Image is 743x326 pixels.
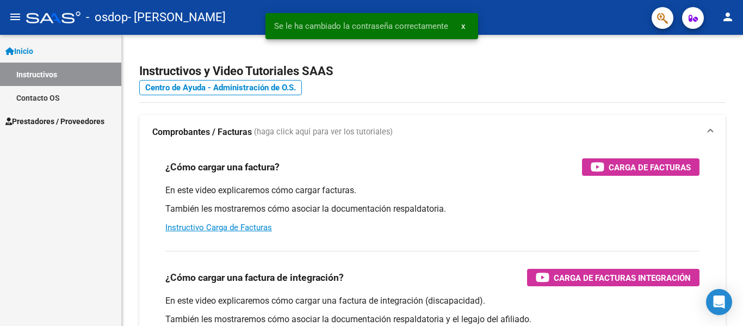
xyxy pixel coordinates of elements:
[139,115,726,150] mat-expansion-panel-header: Comprobantes / Facturas (haga click aquí para ver los tutoriales)
[86,5,128,29] span: - osdop
[706,289,732,315] div: Open Intercom Messenger
[582,158,699,176] button: Carga de Facturas
[139,61,726,82] h2: Instructivos y Video Tutoriales SAAS
[461,21,465,31] span: x
[721,10,734,23] mat-icon: person
[165,184,699,196] p: En este video explicaremos cómo cargar facturas.
[274,21,448,32] span: Se le ha cambiado la contraseña correctamente
[139,80,302,95] a: Centro de Ayuda - Administración de O.S.
[254,126,393,138] span: (haga click aquí para ver los tutoriales)
[165,270,344,285] h3: ¿Cómo cargar una factura de integración?
[554,271,691,285] span: Carga de Facturas Integración
[165,313,699,325] p: También les mostraremos cómo asociar la documentación respaldatoria y el legajo del afiliado.
[128,5,226,29] span: - [PERSON_NAME]
[5,115,104,127] span: Prestadores / Proveedores
[609,161,691,174] span: Carga de Facturas
[5,45,33,57] span: Inicio
[165,295,699,307] p: En este video explicaremos cómo cargar una factura de integración (discapacidad).
[165,223,272,232] a: Instructivo Carga de Facturas
[152,126,252,138] strong: Comprobantes / Facturas
[165,203,699,215] p: También les mostraremos cómo asociar la documentación respaldatoria.
[165,159,280,175] h3: ¿Cómo cargar una factura?
[453,16,474,36] button: x
[527,269,699,286] button: Carga de Facturas Integración
[9,10,22,23] mat-icon: menu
